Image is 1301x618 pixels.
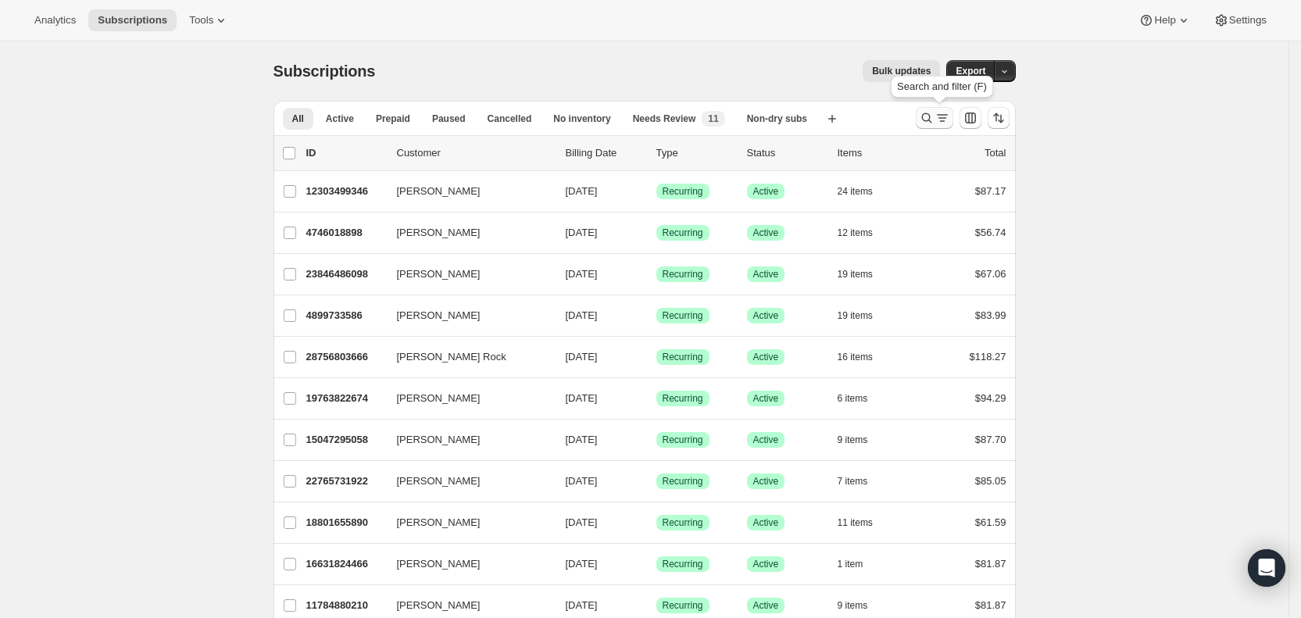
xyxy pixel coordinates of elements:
span: $87.70 [975,434,1006,445]
span: Active [753,599,779,612]
span: [DATE] [566,434,598,445]
button: 1 item [838,553,881,575]
span: [PERSON_NAME] [397,225,481,241]
button: Analytics [25,9,85,31]
p: 16631824466 [306,556,384,572]
button: [PERSON_NAME] Rock [388,345,544,370]
span: [DATE] [566,185,598,197]
span: [PERSON_NAME] [397,473,481,489]
span: All [292,113,304,125]
span: 16 items [838,351,873,363]
span: [DATE] [566,392,598,404]
span: $83.99 [975,309,1006,321]
span: [PERSON_NAME] [397,184,481,199]
button: [PERSON_NAME] [388,220,544,245]
span: [DATE] [566,599,598,611]
span: 7 items [838,475,868,488]
span: 11 items [838,516,873,529]
span: Subscriptions [98,14,167,27]
p: 4899733586 [306,308,384,323]
span: Needs Review [633,113,696,125]
span: Recurring [663,309,703,322]
span: Export [956,65,985,77]
p: 18801655890 [306,515,384,530]
span: 9 items [838,599,868,612]
button: Help [1129,9,1200,31]
span: $87.17 [975,185,1006,197]
span: Recurring [663,599,703,612]
span: Active [753,351,779,363]
span: Recurring [663,558,703,570]
span: Cancelled [488,113,532,125]
span: [PERSON_NAME] [397,598,481,613]
span: [DATE] [566,516,598,528]
span: Settings [1229,14,1267,27]
p: 12303499346 [306,184,384,199]
button: 16 items [838,346,890,368]
button: 9 items [838,429,885,451]
span: Active [753,268,779,280]
div: 11784880210[PERSON_NAME][DATE]SuccessRecurringSuccessActive9 items$81.87 [306,595,1006,616]
button: Export [946,60,995,82]
button: [PERSON_NAME] [388,386,544,411]
p: 4746018898 [306,225,384,241]
div: 22765731922[PERSON_NAME][DATE]SuccessRecurringSuccessActive7 items$85.05 [306,470,1006,492]
span: $67.06 [975,268,1006,280]
span: Non-dry subs [747,113,807,125]
span: $81.87 [975,558,1006,570]
span: [PERSON_NAME] [397,515,481,530]
span: [PERSON_NAME] Rock [397,349,506,365]
span: Active [753,227,779,239]
button: 24 items [838,180,890,202]
span: Active [753,392,779,405]
div: 12303499346[PERSON_NAME][DATE]SuccessRecurringSuccessActive24 items$87.17 [306,180,1006,202]
span: 9 items [838,434,868,446]
div: Type [656,145,734,161]
span: [PERSON_NAME] [397,556,481,572]
span: Bulk updates [872,65,931,77]
span: Recurring [663,185,703,198]
p: ID [306,145,384,161]
span: Active [753,434,779,446]
button: [PERSON_NAME] [388,262,544,287]
button: 9 items [838,595,885,616]
p: 23846486098 [306,266,384,282]
p: 19763822674 [306,391,384,406]
span: Active [326,113,354,125]
span: 19 items [838,268,873,280]
span: Active [753,475,779,488]
span: $61.59 [975,516,1006,528]
button: Search and filter results [916,107,953,129]
span: $81.87 [975,599,1006,611]
span: [DATE] [566,268,598,280]
span: [DATE] [566,351,598,363]
button: Create new view [820,108,845,130]
div: 15047295058[PERSON_NAME][DATE]SuccessRecurringSuccessActive9 items$87.70 [306,429,1006,451]
span: Active [753,558,779,570]
span: [DATE] [566,475,598,487]
div: 16631824466[PERSON_NAME][DATE]SuccessRecurringSuccessActive1 item$81.87 [306,553,1006,575]
span: No inventory [553,113,610,125]
span: Help [1154,14,1175,27]
button: Tools [180,9,238,31]
button: [PERSON_NAME] [388,510,544,535]
span: Recurring [663,268,703,280]
p: Total [985,145,1006,161]
span: 19 items [838,309,873,322]
button: 19 items [838,305,890,327]
p: 22765731922 [306,473,384,489]
div: 4746018898[PERSON_NAME][DATE]SuccessRecurringSuccessActive12 items$56.74 [306,222,1006,244]
span: Recurring [663,516,703,529]
button: [PERSON_NAME] [388,427,544,452]
span: [DATE] [566,558,598,570]
p: Status [747,145,825,161]
span: Recurring [663,227,703,239]
div: 4899733586[PERSON_NAME][DATE]SuccessRecurringSuccessActive19 items$83.99 [306,305,1006,327]
button: 19 items [838,263,890,285]
span: Prepaid [376,113,410,125]
button: 11 items [838,512,890,534]
p: 15047295058 [306,432,384,448]
button: 12 items [838,222,890,244]
span: Recurring [663,392,703,405]
div: Items [838,145,916,161]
